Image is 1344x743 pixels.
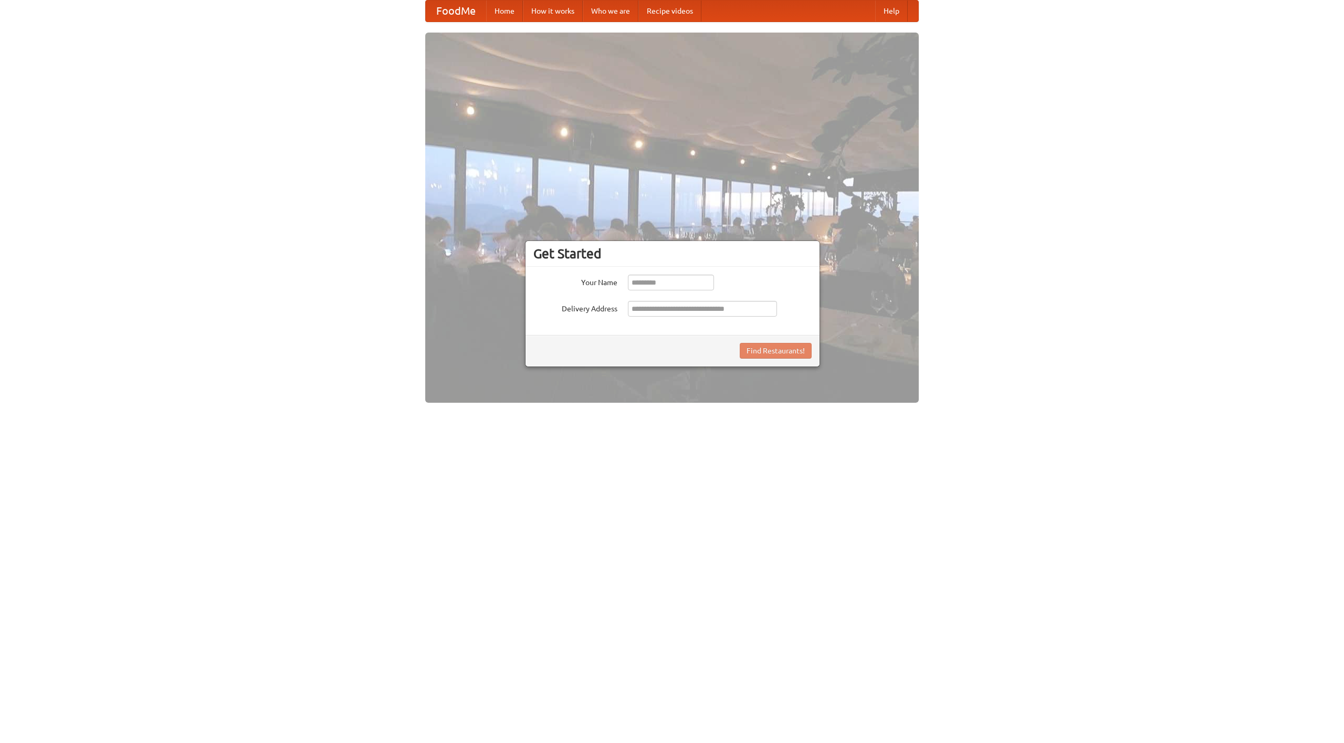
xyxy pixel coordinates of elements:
a: FoodMe [426,1,486,22]
h3: Get Started [533,246,812,261]
a: Home [486,1,523,22]
a: Recipe videos [638,1,701,22]
button: Find Restaurants! [740,343,812,359]
label: Delivery Address [533,301,617,314]
a: How it works [523,1,583,22]
a: Help [875,1,908,22]
label: Your Name [533,275,617,288]
a: Who we are [583,1,638,22]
